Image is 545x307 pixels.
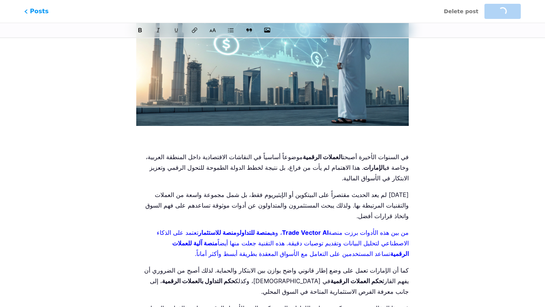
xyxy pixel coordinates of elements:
[136,189,409,221] p: [DATE] لم يعد الحديث مقتصراً على البيتكوين أو الإيثيريوم فقط، بل شمل مجموعة واسعة من العملات والت...
[444,8,478,16] span: Delete post
[155,229,409,257] a: من بين هذه الأدوات برزت منصةTrade Vector AI، وهيمنصة للتداولومنصة للاستثمارتعتمد على الذكاء الاصط...
[198,229,237,236] strong: منصة للاستثمار
[444,4,478,19] button: Delete post
[171,239,409,257] strong: منصة آلية للعملات الرقمية
[282,229,329,236] strong: Trade Vector AI
[136,265,409,297] p: كما أن الإمارات تعمل على وضع إطار قانوني واضح يوازن بين الابتكار والحماية. لذلك أصبح من الضروري أ...
[136,152,409,183] p: في السنوات الأخيرة أصبحت موضوعاً أساسياً في النقاشات الاقتصادية داخل المنطقة العربية، وخاصة في . ...
[303,153,343,161] strong: العملات الرقمية
[162,277,235,285] strong: حكم التداول بالعملات الرقمية
[363,164,385,171] strong: الإمارات
[330,277,383,285] strong: حكم العملات الرقمية
[240,229,270,236] strong: منصة للتداول
[24,7,48,16] span: Posts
